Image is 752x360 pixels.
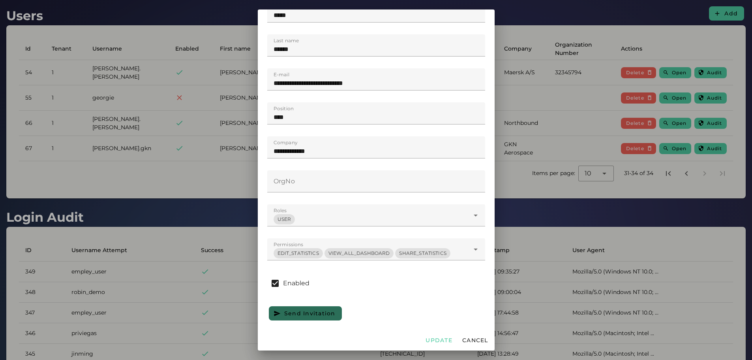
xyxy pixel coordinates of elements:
label: Enabled [283,272,310,294]
div: USER [278,216,291,223]
div: EDIT_STATISTICS [278,250,319,257]
span: Cancel [462,337,488,344]
button: Cancel [459,333,491,347]
button: Update [422,333,456,347]
div: SHARE_STATISTICS [399,250,446,257]
span: Update [425,337,452,344]
div: VIEW_ALL_DASHBOARD [328,250,390,257]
